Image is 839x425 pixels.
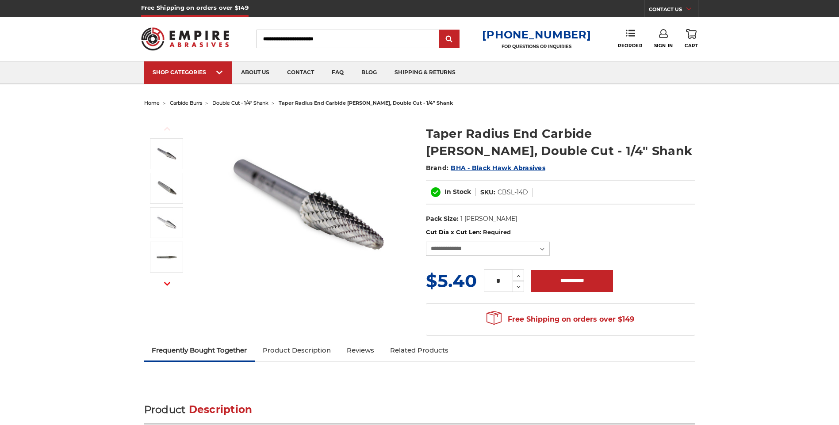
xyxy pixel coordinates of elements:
[339,341,382,360] a: Reviews
[157,274,178,293] button: Next
[654,43,673,49] span: Sign In
[156,212,178,234] img: SL-4D taper shape carbide burr with 1/4 inch shank
[144,100,160,106] a: home
[170,100,202,106] a: carbide burrs
[426,214,459,224] dt: Pack Size:
[480,188,495,197] dt: SKU:
[352,61,386,84] a: blog
[451,164,545,172] a: BHA - Black Hawk Abrasives
[649,4,698,17] a: CONTACT US
[498,188,528,197] dd: CBSL-14D
[618,29,642,48] a: Reorder
[444,188,471,196] span: In Stock
[482,28,591,41] a: [PHONE_NUMBER]
[157,119,178,138] button: Previous
[156,143,178,165] img: Taper with radius end carbide bur 1/4" shank
[460,214,517,224] dd: 1 [PERSON_NAME]
[382,341,456,360] a: Related Products
[141,22,230,56] img: Empire Abrasives
[323,61,352,84] a: faq
[441,30,458,48] input: Submit
[278,61,323,84] a: contact
[255,341,339,360] a: Product Description
[386,61,464,84] a: shipping & returns
[426,270,477,292] span: $5.40
[144,341,255,360] a: Frequently Bought Together
[685,29,698,49] a: Cart
[482,44,591,49] p: FOR QUESTIONS OR INQUIRIES
[426,164,449,172] span: Brand:
[483,228,511,235] small: Required
[156,177,178,199] img: Taper radius end double cut carbide burr - 1/4 inch shank
[618,43,642,49] span: Reorder
[153,69,223,76] div: SHOP CATEGORIES
[279,100,453,106] span: taper radius end carbide [PERSON_NAME], double cut - 1/4" shank
[685,43,698,49] span: Cart
[212,100,268,106] a: double cut - 1/4" shank
[487,311,634,328] span: Free Shipping on orders over $149
[426,228,695,237] label: Cut Dia x Cut Len:
[189,403,253,416] span: Description
[232,61,278,84] a: about us
[220,116,397,292] img: Taper with radius end carbide bur 1/4" shank
[156,246,178,268] img: SL-3 taper radius end shape carbide burr 1/4" shank
[144,403,186,416] span: Product
[426,125,695,159] h1: Taper Radius End Carbide [PERSON_NAME], Double Cut - 1/4" Shank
